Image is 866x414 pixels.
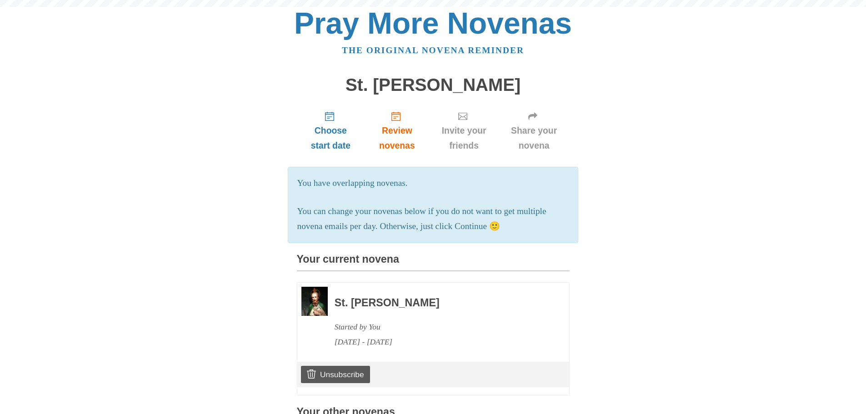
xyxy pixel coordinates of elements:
div: [DATE] - [DATE] [335,334,545,349]
span: Share your novena [508,123,561,153]
a: The original novena reminder [342,45,524,55]
a: Invite your friends [430,104,499,158]
h3: St. [PERSON_NAME] [335,297,545,309]
a: Review novenas [365,104,429,158]
img: Novena image [301,287,328,315]
a: Choose start date [297,104,365,158]
p: You can change your novenas below if you do not want to get multiple novena emails per day. Other... [297,204,569,234]
span: Choose start date [306,123,356,153]
span: Review novenas [374,123,420,153]
a: Pray More Novenas [294,6,572,40]
a: Unsubscribe [301,366,370,383]
h3: Your current novena [297,254,570,271]
span: Invite your friends [439,123,490,153]
p: You have overlapping novenas. [297,176,569,191]
div: Started by You [335,319,545,334]
a: Share your novena [499,104,570,158]
h1: St. [PERSON_NAME] [297,75,570,95]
